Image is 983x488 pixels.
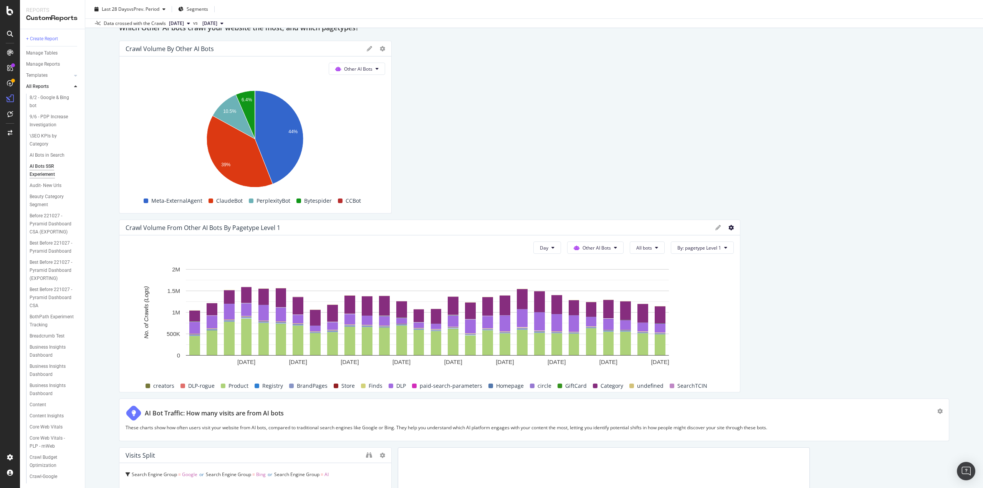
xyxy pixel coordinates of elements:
[30,473,79,481] a: Crawl-Google
[26,49,79,57] a: Manage Tables
[30,343,79,359] a: Business Insights Dashboard
[26,14,79,23] div: CustomReports
[182,471,197,478] span: Google
[30,423,63,431] div: Core Web Vitals
[199,471,204,478] span: or
[30,382,79,398] a: Business Insights Dashboard
[30,258,79,283] a: Best Before 221027 - Pyramid Dashboard (EXPORTING)
[30,313,74,329] div: BothPath Experiment Tracking
[30,162,73,179] div: AI Bots SSR Experiement
[30,182,79,190] a: Audit- New Urls
[444,359,462,365] text: [DATE]
[567,242,624,254] button: Other AI Bots
[677,245,721,251] span: By: pagetype Level 1
[496,381,524,390] span: Homepage
[321,471,323,478] span: =
[30,362,74,379] div: Business Insights Dashboard
[30,132,79,148] a: \SEO KPIs by Category
[636,245,652,251] span: All bots
[30,239,79,255] a: Best Before 221027 - Pyramid Dashboard
[26,71,48,79] div: Templates
[30,382,74,398] div: Business Insights Dashboard
[30,286,76,310] div: Best Before 221027 - Pyramid Dashboard CSA
[30,343,74,359] div: Business Insights Dashboard
[30,313,79,329] a: BothPath Experiment Tracking
[202,20,217,27] span: 2025 Aug. 11th
[242,97,252,103] text: 6.4%
[533,242,561,254] button: Day
[30,94,79,110] a: 8/2 - Google & Bing bot
[26,35,79,43] a: + Create Report
[30,332,65,340] div: Breadcrumb Test
[153,381,174,390] span: creators
[30,151,79,159] a: AI Bots in Search
[26,49,58,57] div: Manage Tables
[132,471,177,478] span: Search Engine Group
[167,331,180,337] text: 500K
[188,381,215,390] span: DLP-rogue
[366,452,372,458] div: binoculars
[346,196,361,205] span: CCBot
[30,401,46,409] div: Content
[583,245,611,251] span: Other AI Bots
[126,265,730,373] svg: A chart.
[151,196,202,205] span: Meta-ExternalAgent
[30,412,79,420] a: Content Insights
[126,86,384,194] svg: A chart.
[199,19,227,28] button: [DATE]
[237,359,255,365] text: [DATE]
[167,288,180,294] text: 1.5M
[26,6,79,14] div: Reports
[30,132,73,148] div: \SEO KPIs by Category
[30,239,75,255] div: Best Before 221027 - Pyramid Dashboard
[30,286,79,310] a: Best Before 221027 - Pyramid Dashboard CSA
[126,224,280,232] div: Crawl Volume from Other AI Bots by pagetype Level 1
[256,471,266,478] span: Bing
[172,266,180,273] text: 2M
[26,71,72,79] a: Templates
[145,409,284,418] div: AI Bot Traffic: How many visits are from AI bots
[129,6,159,12] span: vs Prev. Period
[102,6,129,12] span: Last 28 Days
[274,471,319,478] span: Search Engine Group
[257,196,290,205] span: PerplexityBot
[119,22,359,35] h2: Which Other AI bots crawl your website the most, and which pagetypes?
[30,182,61,190] div: Audit- New Urls
[221,162,230,167] text: 39%
[187,6,208,12] span: Segments
[26,83,72,91] a: All Reports
[565,381,587,390] span: GiftCard
[216,196,243,205] span: ClaudeBot
[297,381,328,390] span: BrandPages
[26,60,79,68] a: Manage Reports
[30,193,73,209] div: Beauty Category Segment
[172,309,180,316] text: 1M
[637,381,664,390] span: undefined
[177,352,180,359] text: 0
[206,471,251,478] span: Search Engine Group
[166,19,193,28] button: [DATE]
[228,381,248,390] span: Product
[496,359,514,365] text: [DATE]
[30,453,79,470] a: Crawl Budget Optimization
[341,381,355,390] span: Store
[30,113,74,129] div: 9/6 - PDP Increase Investigation
[324,471,329,478] span: AI
[341,359,359,365] text: [DATE]
[104,20,166,27] div: Data crossed with the Crawls
[369,381,382,390] span: Finds
[599,359,617,365] text: [DATE]
[30,162,79,179] a: AI Bots SSR Experiement
[193,20,199,26] span: vs
[30,434,74,450] div: Core Web Vitals - PLP - mWeb
[119,41,392,213] div: Crawl Volume by Other AI BotsOther AI BotsA chart.Meta-ExternalAgentClaudeBotPerplexityBotBytespi...
[288,129,298,135] text: 44%
[304,196,332,205] span: Bytespider
[26,60,60,68] div: Manage Reports
[651,359,669,365] text: [DATE]
[30,113,79,129] a: 9/6 - PDP Increase Investigation
[30,473,57,481] div: Crawl-Google
[26,35,58,43] div: + Create Report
